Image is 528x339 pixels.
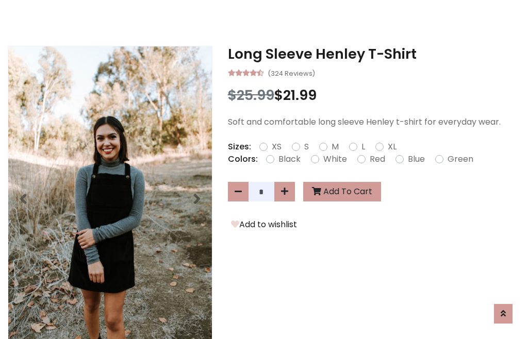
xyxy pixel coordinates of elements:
h3: $ [228,87,520,104]
p: Colors: [228,153,258,165]
small: (324 Reviews) [268,66,315,79]
label: XS [272,141,282,153]
label: Green [448,153,473,165]
label: Black [278,153,301,165]
button: Add To Cart [303,182,381,201]
h3: Long Sleeve Henley T-Shirt [228,46,520,62]
span: $25.99 [228,86,274,105]
label: S [304,141,309,153]
label: XL [388,141,397,153]
p: Soft and comfortable long sleeve Henley t-shirt for everyday wear. [228,116,520,128]
p: Sizes: [228,141,251,153]
label: White [323,153,347,165]
span: 21.99 [283,86,317,105]
label: Red [370,153,385,165]
label: L [361,141,365,153]
button: Add to wishlist [228,218,300,231]
label: Blue [408,153,425,165]
label: M [332,141,339,153]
